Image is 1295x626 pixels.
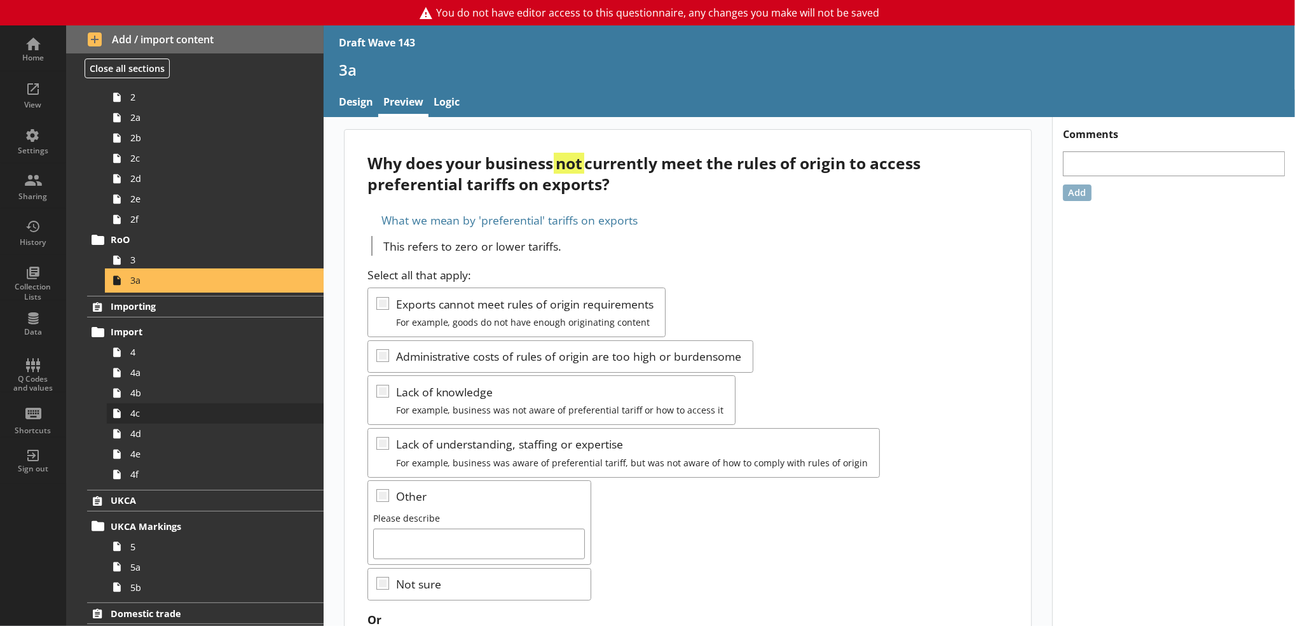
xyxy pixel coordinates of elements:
[111,608,281,620] span: Domestic trade
[107,128,324,148] a: 2b
[11,375,55,393] div: Q Codes and values
[130,541,286,553] span: 5
[378,90,428,117] a: Preview
[107,577,324,597] a: 5b
[130,407,286,419] span: 4c
[11,191,55,202] div: Sharing
[130,152,286,164] span: 2c
[130,213,286,225] span: 2f
[428,90,465,117] a: Logic
[383,239,1009,254] p: This refers to zero or lower tariffs.
[339,36,415,50] div: Draft Wave 143
[87,602,324,624] a: Domestic trade
[11,237,55,247] div: History
[107,108,324,128] a: 2a
[87,516,324,536] a: UKCA Markings
[93,230,324,291] li: RoO33a
[93,516,324,597] li: UKCA Markings55a5b
[130,448,286,460] span: 4e
[111,300,281,312] span: Importing
[130,366,286,379] span: 4a
[107,189,324,209] a: 2e
[87,490,324,511] a: UKCA
[87,296,324,317] a: Importing
[130,428,286,440] span: 4d
[367,210,1009,230] div: What we mean by 'preferential' tariffs on exports
[130,172,286,184] span: 2d
[88,32,303,46] span: Add / import content
[130,274,286,286] span: 3a
[11,464,55,474] div: Sign out
[130,561,286,573] span: 5a
[107,363,324,383] a: 4a
[11,53,55,63] div: Home
[111,494,281,506] span: UKCA
[130,468,286,480] span: 4f
[367,153,1009,195] div: Why does your business currently meet the rules of origin to access preferential tariffs on exports?
[107,403,324,424] a: 4c
[111,520,281,532] span: UKCA Markings
[130,346,286,358] span: 4
[107,209,324,230] a: 2f
[130,581,286,594] span: 5b
[85,59,170,78] button: Close all sections
[87,322,324,342] a: Import
[66,41,324,291] li: ExportingExport22a2b2c2d2e2fRoO33a
[107,444,324,464] a: 4e
[130,111,286,123] span: 2a
[66,490,324,597] li: UKCAUKCA Markings55a5b
[130,254,286,266] span: 3
[107,169,324,189] a: 2d
[107,464,324,485] a: 4f
[130,387,286,399] span: 4b
[130,132,286,144] span: 2b
[107,87,324,108] a: 2
[554,153,584,174] strong: not
[334,90,378,117] a: Design
[111,326,281,338] span: Import
[107,383,324,403] a: 4b
[107,557,324,577] a: 5a
[93,67,324,230] li: Export22a2b2c2d2e2f
[107,148,324,169] a: 2c
[66,25,324,53] button: Add / import content
[11,100,55,110] div: View
[107,342,324,363] a: 4
[107,270,324,291] a: 3a
[87,230,324,250] a: RoO
[111,233,281,246] span: RoO
[11,146,55,156] div: Settings
[11,426,55,436] div: Shortcuts
[130,193,286,205] span: 2e
[107,536,324,557] a: 5
[107,250,324,270] a: 3
[11,327,55,337] div: Data
[1053,117,1295,141] h1: Comments
[11,282,55,302] div: Collection Lists
[66,296,324,485] li: ImportingImport44a4b4c4d4e4f
[339,60,1280,80] h1: 3a
[130,91,286,103] span: 2
[93,322,324,485] li: Import44a4b4c4d4e4f
[107,424,324,444] a: 4d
